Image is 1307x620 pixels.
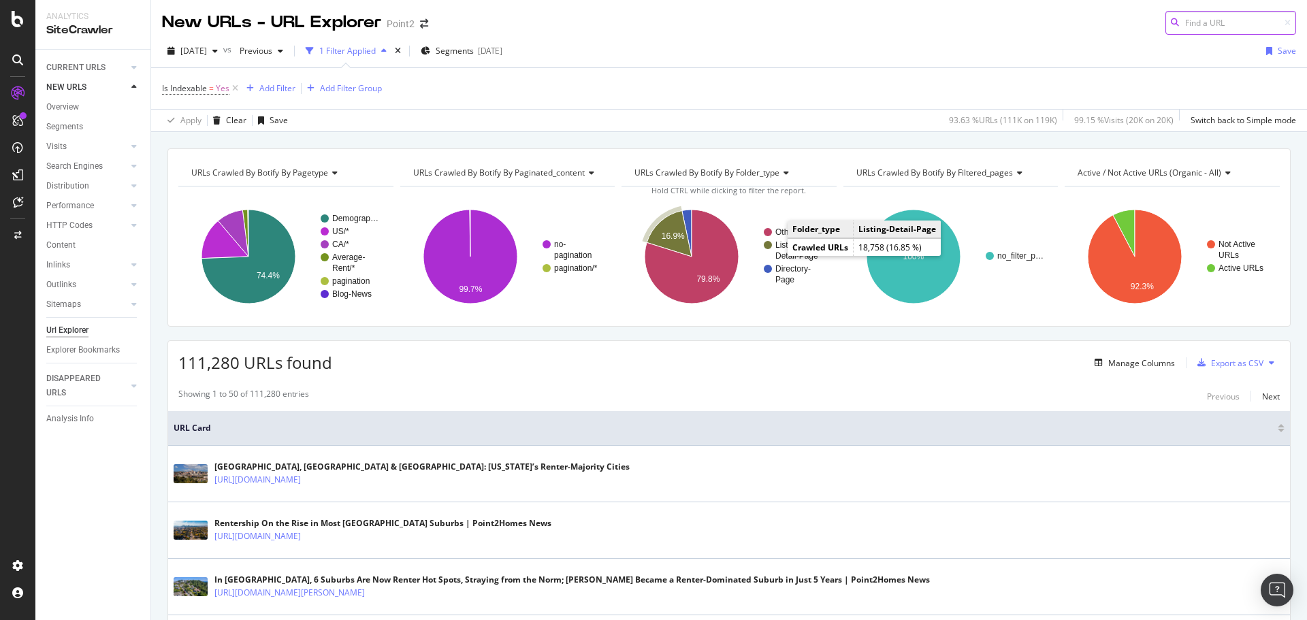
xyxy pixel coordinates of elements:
svg: A chart. [400,197,613,316]
span: Yes [216,79,229,98]
div: New URLs - URL Explorer [162,11,381,34]
svg: A chart. [178,197,391,316]
a: [URL][DOMAIN_NAME] [214,529,301,543]
text: Rent/* [332,263,355,273]
div: Manage Columns [1108,357,1175,369]
div: Previous [1207,391,1240,402]
span: Is Indexable [162,82,207,94]
div: A chart. [843,197,1056,316]
text: pagination/* [554,263,598,273]
text: pagination [554,250,592,260]
h4: URLs Crawled By Botify By filtered_pages [854,162,1046,184]
div: Outlinks [46,278,76,292]
span: vs [223,44,234,55]
div: arrow-right-arrow-left [420,19,428,29]
span: URL Card [174,422,1274,434]
text: 16.9% [662,231,685,241]
a: Visits [46,140,127,154]
img: main image [174,577,208,596]
span: Hold CTRL while clicking to filter the report. [651,185,806,195]
div: Analytics [46,11,140,22]
text: URLs [1219,250,1239,260]
button: Save [253,110,288,131]
div: [GEOGRAPHIC_DATA], [GEOGRAPHIC_DATA] & [GEOGRAPHIC_DATA]: [US_STATE]’s Renter-Majority Cities [214,461,630,473]
div: Export as CSV [1211,357,1263,369]
div: Visits [46,140,67,154]
div: Sitemaps [46,297,81,312]
div: Add Filter Group [320,82,382,94]
text: Listing- [775,240,802,250]
h4: URLs Crawled By Botify By paginated_content [410,162,605,184]
div: DISAPPEARED URLS [46,372,115,400]
text: 79.8% [697,274,720,284]
a: NEW URLS [46,80,127,95]
div: 1 Filter Applied [319,45,376,56]
div: NEW URLS [46,80,86,95]
text: Others [775,227,800,237]
span: URLs Crawled By Botify By paginated_content [413,167,585,178]
button: 1 Filter Applied [300,40,392,62]
div: CURRENT URLS [46,61,106,75]
text: Detail-Page [775,251,818,261]
a: Search Engines [46,159,127,174]
div: Save [270,114,288,126]
text: Directory- [775,264,811,274]
button: Add Filter Group [302,80,382,97]
div: Clear [226,114,246,126]
div: Overview [46,100,79,114]
button: Export as CSV [1192,352,1263,374]
img: main image [174,464,208,483]
button: Segments[DATE] [415,40,508,62]
div: [DATE] [478,45,502,56]
button: Next [1262,388,1280,404]
a: Sitemaps [46,297,127,312]
span: 2025 Oct. 2nd [180,45,207,56]
div: Url Explorer [46,323,88,338]
button: Save [1261,40,1296,62]
span: 111,280 URLs found [178,351,332,374]
button: Switch back to Simple mode [1185,110,1296,131]
text: no- [554,240,566,249]
svg: A chart. [1065,197,1278,316]
td: Crawled URLs [788,239,854,257]
button: Previous [234,40,289,62]
text: no_filter_p… [997,251,1044,261]
div: Inlinks [46,258,70,272]
div: Next [1262,391,1280,402]
button: Clear [208,110,246,131]
button: Apply [162,110,201,131]
span: = [209,82,214,94]
span: URLs Crawled By Botify By folder_type [634,167,779,178]
text: Average- [332,252,365,262]
div: Distribution [46,179,89,193]
a: Distribution [46,179,127,193]
div: Apply [180,114,201,126]
div: Explorer Bookmarks [46,343,120,357]
h4: URLs Crawled By Botify By pagetype [189,162,381,184]
svg: A chart. [622,197,835,316]
a: Explorer Bookmarks [46,343,141,357]
a: Segments [46,120,141,134]
div: times [392,44,404,58]
div: Point2 [387,17,415,31]
span: Segments [436,45,474,56]
div: In [GEOGRAPHIC_DATA], 6 Suburbs Are Now Renter Hot Spots, Straying from the Norm; [PERSON_NAME] B... [214,574,930,586]
text: pagination [332,276,370,286]
div: SiteCrawler [46,22,140,38]
div: Showing 1 to 50 of 111,280 entries [178,388,309,404]
button: Manage Columns [1089,355,1175,371]
td: Folder_type [788,221,854,238]
button: Previous [1207,388,1240,404]
h4: URLs Crawled By Botify By folder_type [632,162,824,184]
div: Content [46,238,76,252]
a: HTTP Codes [46,218,127,233]
div: Analysis Info [46,412,94,426]
div: Save [1278,45,1296,56]
text: Page [775,275,794,284]
div: Add Filter [259,82,295,94]
div: Search Engines [46,159,103,174]
h4: Active / Not Active URLs [1075,162,1268,184]
a: DISAPPEARED URLS [46,372,127,400]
